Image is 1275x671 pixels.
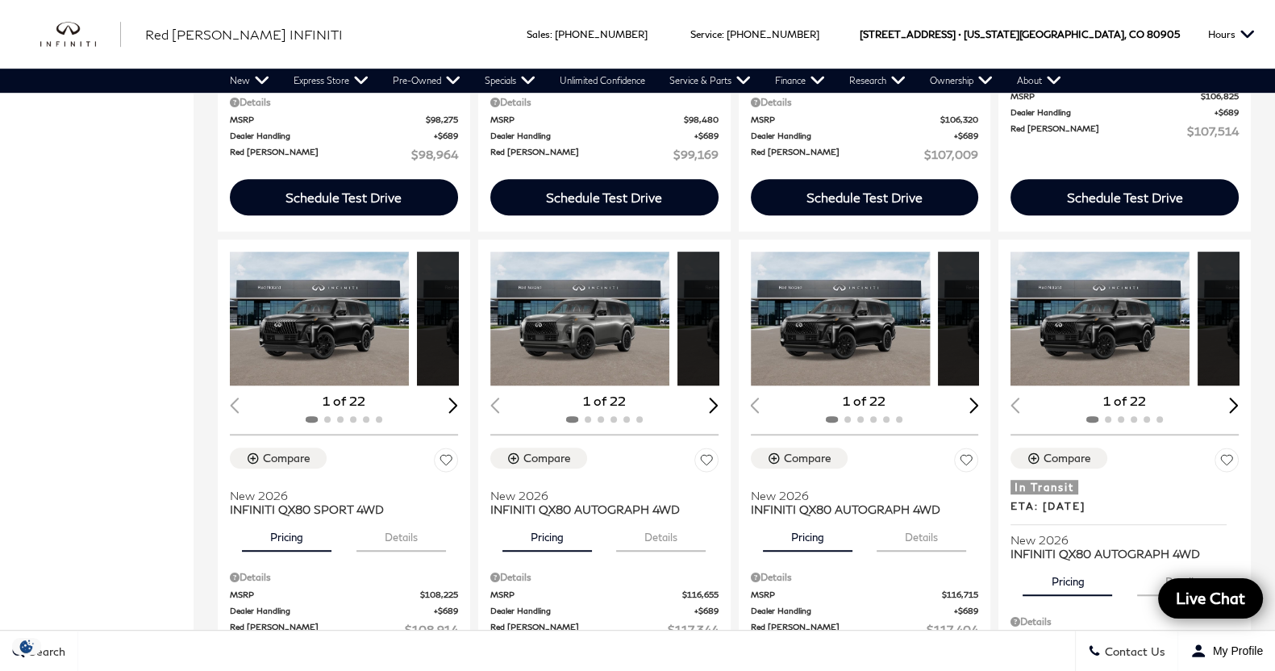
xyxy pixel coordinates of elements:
div: Pricing Details - INFINITI QX80 LUXE 4WD [490,95,719,110]
button: details tab [616,516,706,552]
button: details tab [1137,561,1227,596]
button: Compare Vehicle [751,448,848,469]
div: Pricing Details - INFINITI QX80 AUTOGRAPH 4WD [751,570,979,585]
a: Service & Parts [657,69,763,93]
a: Live Chat [1158,578,1263,619]
span: Search [25,644,65,658]
a: MSRP $98,480 [490,114,719,126]
div: 1 of 22 [230,392,458,410]
span: Dealer Handling [1010,106,1215,119]
span: New 2026 [751,489,967,502]
span: $689 [434,605,458,617]
span: MSRP [751,589,943,601]
button: Save Vehicle [954,448,978,477]
span: MSRP [230,114,426,126]
span: Service [690,28,722,40]
span: Red [PERSON_NAME] [751,146,925,163]
a: Dealer Handling $689 [230,130,458,142]
a: In TransitETA: [DATE]New 2026INFINITI QX80 AUTOGRAPH 4WD [1010,478,1239,560]
span: $107,514 [1187,123,1239,140]
span: Red [PERSON_NAME] [490,621,668,638]
a: New 2026INFINITI QX80 AUTOGRAPH 4WD [490,478,719,516]
span: $99,169 [673,146,719,163]
a: Unlimited Confidence [548,69,657,93]
a: Red [PERSON_NAME] $117,404 [751,621,979,638]
a: Red [PERSON_NAME] $98,964 [230,146,458,163]
a: MSRP $116,715 [751,589,979,601]
span: $116,655 [682,589,719,601]
button: Save Vehicle [1215,448,1239,477]
a: Finance [763,69,837,93]
span: My Profile [1206,644,1263,657]
span: Dealer Handling [230,605,434,617]
span: : [550,28,552,40]
span: MSRP [230,589,420,601]
img: 2026 INFINITI QX80 AUTOGRAPH 4WD 1 [1010,252,1190,386]
img: INFINITI [40,22,121,48]
span: Red [PERSON_NAME] [230,621,405,638]
div: 1 / 2 [751,252,930,386]
span: Dealer Handling [230,130,434,142]
span: New 2026 [490,489,706,502]
a: Pre-Owned [381,69,473,93]
div: Schedule Test Drive - INFINITI QX80 LUXE 4WD [230,179,458,215]
button: pricing tab [1023,561,1112,596]
button: pricing tab [242,516,331,552]
div: Pricing Details - INFINITI QX80 SPORT 4WD [230,570,458,585]
span: New 2026 [230,489,446,502]
a: Dealer Handling $689 [751,605,979,617]
div: 2 / 2 [677,252,856,386]
p: ETA: [DATE] [1010,498,1227,524]
span: $98,480 [684,114,719,126]
img: 2026 INFINITI QX80 AUTOGRAPH 4WD 1 [751,252,930,386]
div: Pricing Details - INFINITI QX80 SPORT 4WD [751,95,979,110]
div: Schedule Test Drive [285,190,402,205]
a: Research [837,69,918,93]
a: Dealer Handling $689 [490,605,719,617]
div: Next slide [709,398,719,413]
a: MSRP $106,320 [751,114,979,126]
a: [PHONE_NUMBER] [727,28,819,40]
div: 1 / 2 [490,252,669,386]
button: Compare Vehicle [230,448,327,469]
button: Compare Vehicle [490,448,587,469]
span: $689 [694,605,719,617]
span: Red [PERSON_NAME] [490,146,673,163]
a: Red [PERSON_NAME] $107,009 [751,146,979,163]
span: MSRP [1010,90,1201,102]
a: About [1005,69,1073,93]
span: MSRP [490,589,682,601]
button: pricing tab [502,516,592,552]
button: Compare Vehicle [1010,448,1107,469]
span: Red [PERSON_NAME] [751,621,927,638]
a: Express Store [281,69,381,93]
div: Pricing Details - INFINITI QX80 AUTOGRAPH 4WD [1010,615,1239,629]
img: 2026 INFINITI QX80 SPORT 4WD 1 [230,252,409,386]
span: $689 [954,605,978,617]
button: details tab [356,516,446,552]
div: Schedule Test Drive - INFINITI QX80 SPORT 4WD [1010,179,1239,215]
a: [STREET_ADDRESS] • [US_STATE][GEOGRAPHIC_DATA], CO 80905 [860,28,1180,40]
div: Next slide [1229,398,1239,413]
span: Dealer Handling [490,605,694,617]
a: Dealer Handling $689 [490,130,719,142]
div: 1 of 22 [490,392,719,410]
span: MSRP [751,114,941,126]
button: details tab [877,516,966,552]
a: Red [PERSON_NAME] $108,914 [230,621,458,638]
section: Click to Open Cookie Consent Modal [8,638,45,655]
span: $106,825 [1201,90,1239,102]
div: 1 / 2 [1010,252,1190,386]
span: INFINITI QX80 AUTOGRAPH 4WD [1010,547,1227,561]
button: Open user profile menu [1178,631,1275,671]
div: Compare [784,451,831,465]
span: $106,320 [940,114,978,126]
div: Compare [263,451,310,465]
span: $689 [434,130,458,142]
a: infiniti [40,22,121,48]
span: $98,964 [411,146,458,163]
div: Schedule Test Drive - INFINITI QX80 SPORT 4WD [751,179,979,215]
span: $117,404 [927,621,978,638]
img: 2026 INFINITI QX80 AUTOGRAPH 4WD 1 [490,252,669,386]
span: Dealer Handling [751,130,955,142]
